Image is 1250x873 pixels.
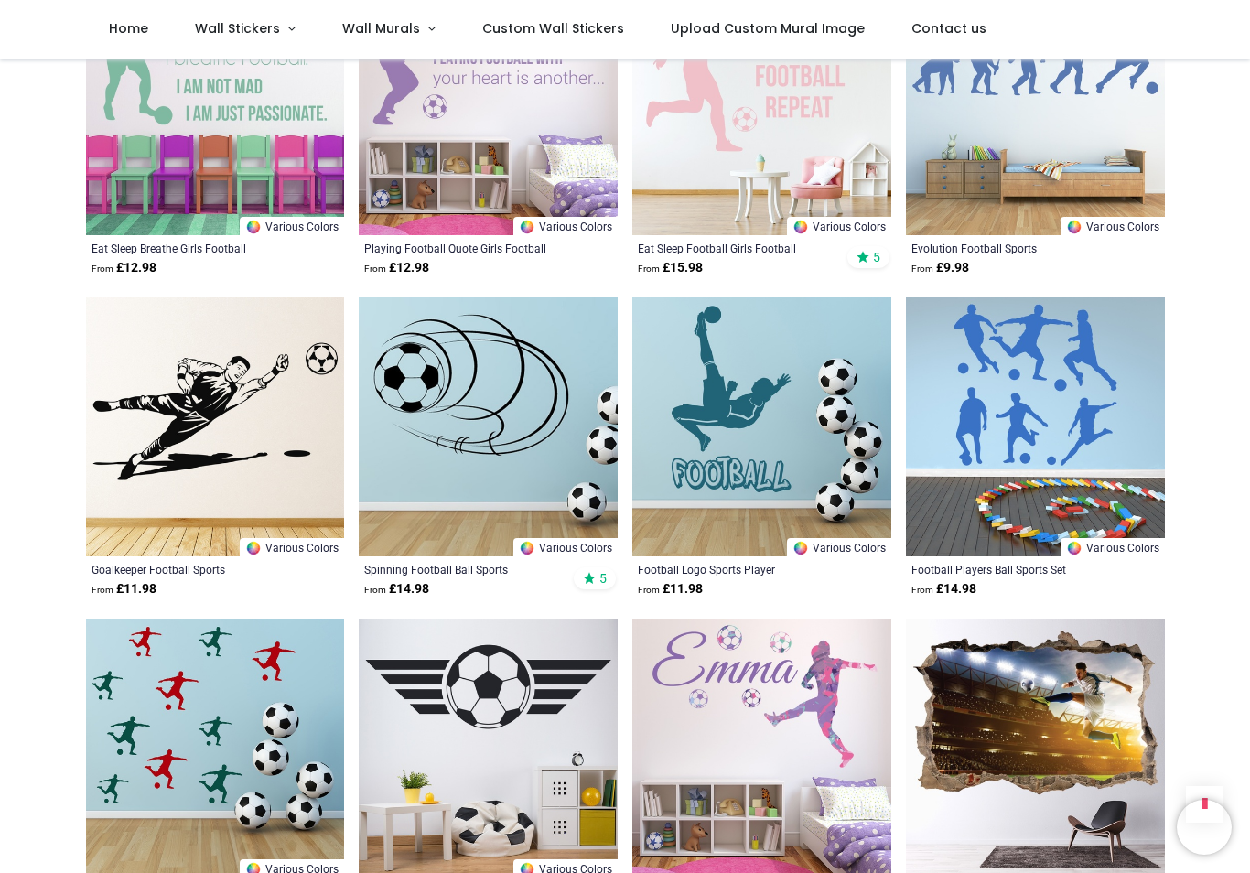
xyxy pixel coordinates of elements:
[792,540,809,556] img: Color Wheel
[364,241,563,255] a: Playing Football Quote Girls Football
[519,219,535,235] img: Color Wheel
[873,249,880,265] span: 5
[1066,540,1083,556] img: Color Wheel
[364,562,563,577] a: Spinning Football Ball Sports
[364,585,386,595] span: From
[787,538,891,556] a: Various Colors
[911,585,933,595] span: From
[245,540,262,556] img: Color Wheel
[911,19,986,38] span: Contact us
[911,259,969,277] strong: £ 9.98
[1061,538,1165,556] a: Various Colors
[109,19,148,38] span: Home
[1177,800,1232,855] iframe: Brevo live chat
[92,580,156,598] strong: £ 11.98
[638,259,703,277] strong: £ 15.98
[1066,219,1083,235] img: Color Wheel
[632,297,891,556] img: Football Logo Sports Player Wall Sticker
[92,585,113,595] span: From
[638,241,836,255] a: Eat Sleep Football Girls Football
[671,19,865,38] span: Upload Custom Mural Image
[245,219,262,235] img: Color Wheel
[599,570,607,587] span: 5
[906,297,1165,556] img: Football Players Ball Sports Wall Sticker Set
[482,19,624,38] span: Custom Wall Stickers
[911,562,1110,577] a: Football Players Ball Sports Set
[911,264,933,274] span: From
[342,19,420,38] span: Wall Murals
[911,241,1110,255] a: Evolution Football Sports
[92,259,156,277] strong: £ 12.98
[1061,217,1165,235] a: Various Colors
[638,562,836,577] a: Football Logo Sports Player
[92,562,290,577] a: Goalkeeper Football Sports
[364,259,429,277] strong: £ 12.98
[195,19,280,38] span: Wall Stickers
[92,264,113,274] span: From
[513,538,618,556] a: Various Colors
[638,585,660,595] span: From
[240,538,344,556] a: Various Colors
[86,297,345,556] img: Goalkeeper Football Sports Wall Sticker
[519,540,535,556] img: Color Wheel
[513,217,618,235] a: Various Colors
[240,217,344,235] a: Various Colors
[92,241,290,255] a: Eat Sleep Breathe Girls Football
[638,264,660,274] span: From
[364,580,429,598] strong: £ 14.98
[359,297,618,556] img: Spinning Football Ball Sports Wall Sticker
[638,580,703,598] strong: £ 11.98
[364,264,386,274] span: From
[911,580,976,598] strong: £ 14.98
[792,219,809,235] img: Color Wheel
[787,217,891,235] a: Various Colors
